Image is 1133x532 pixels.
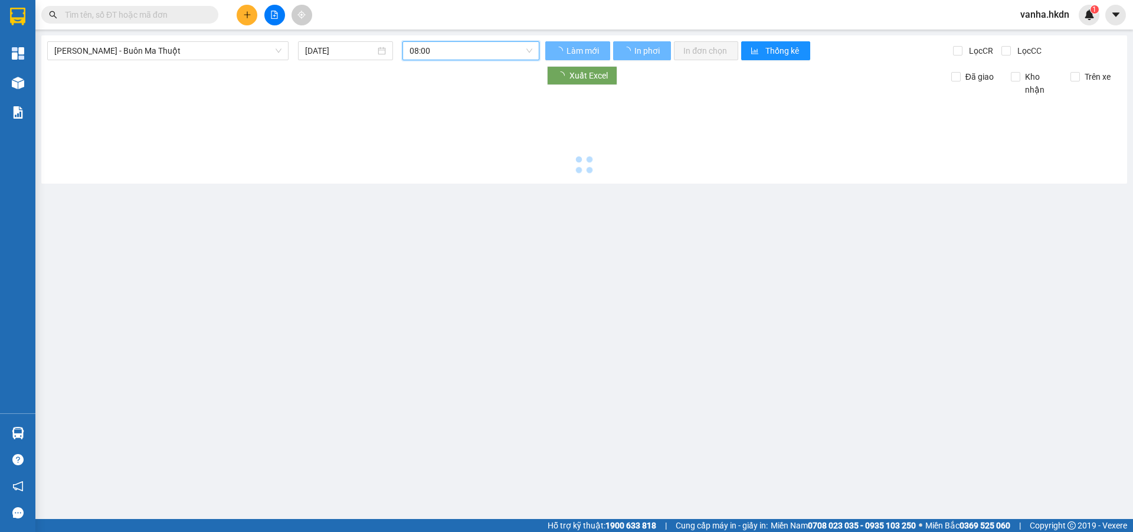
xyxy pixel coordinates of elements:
span: plus [243,11,251,19]
span: question-circle [12,454,24,465]
button: Làm mới [545,41,610,60]
span: vanha.hkdn [1011,7,1079,22]
span: loading [555,47,565,55]
span: loading [623,47,633,55]
img: solution-icon [12,106,24,119]
span: search [49,11,57,19]
span: message [12,507,24,518]
img: dashboard-icon [12,47,24,60]
span: In phơi [634,44,662,57]
input: Tìm tên, số ĐT hoặc mã đơn [65,8,204,21]
input: 14/10/2025 [305,44,375,57]
button: aim [292,5,312,25]
span: file-add [270,11,279,19]
span: copyright [1067,521,1076,530]
strong: 0369 525 060 [960,521,1010,530]
span: | [665,519,667,532]
button: In phơi [613,41,671,60]
img: logo-vxr [10,8,25,25]
button: bar-chartThống kê [741,41,810,60]
button: caret-down [1105,5,1126,25]
span: Thống kê [765,44,801,57]
span: Đã giao [961,70,998,83]
img: icon-new-feature [1084,9,1095,20]
span: Làm mới [566,44,601,57]
button: In đơn chọn [674,41,738,60]
strong: 1900 633 818 [605,521,656,530]
span: 1 [1092,5,1096,14]
span: Cung cấp máy in - giấy in: [676,519,768,532]
sup: 1 [1091,5,1099,14]
img: warehouse-icon [12,427,24,439]
span: Lọc CR [964,44,995,57]
button: file-add [264,5,285,25]
span: caret-down [1111,9,1121,20]
span: Hỗ trợ kỹ thuật: [548,519,656,532]
span: Trên xe [1080,70,1115,83]
button: plus [237,5,257,25]
button: Xuất Excel [547,66,617,85]
span: Miền Nam [771,519,916,532]
span: Gia Nghĩa - Buôn Ma Thuột [54,42,281,60]
span: ⚪️ [919,523,922,528]
strong: 0708 023 035 - 0935 103 250 [808,521,916,530]
span: | [1019,519,1021,532]
span: bar-chart [751,47,761,56]
span: Kho nhận [1020,70,1062,96]
span: notification [12,481,24,492]
span: Lọc CC [1013,44,1043,57]
span: 08:00 [410,42,532,60]
span: Miền Bắc [925,519,1010,532]
img: warehouse-icon [12,77,24,89]
span: aim [297,11,306,19]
